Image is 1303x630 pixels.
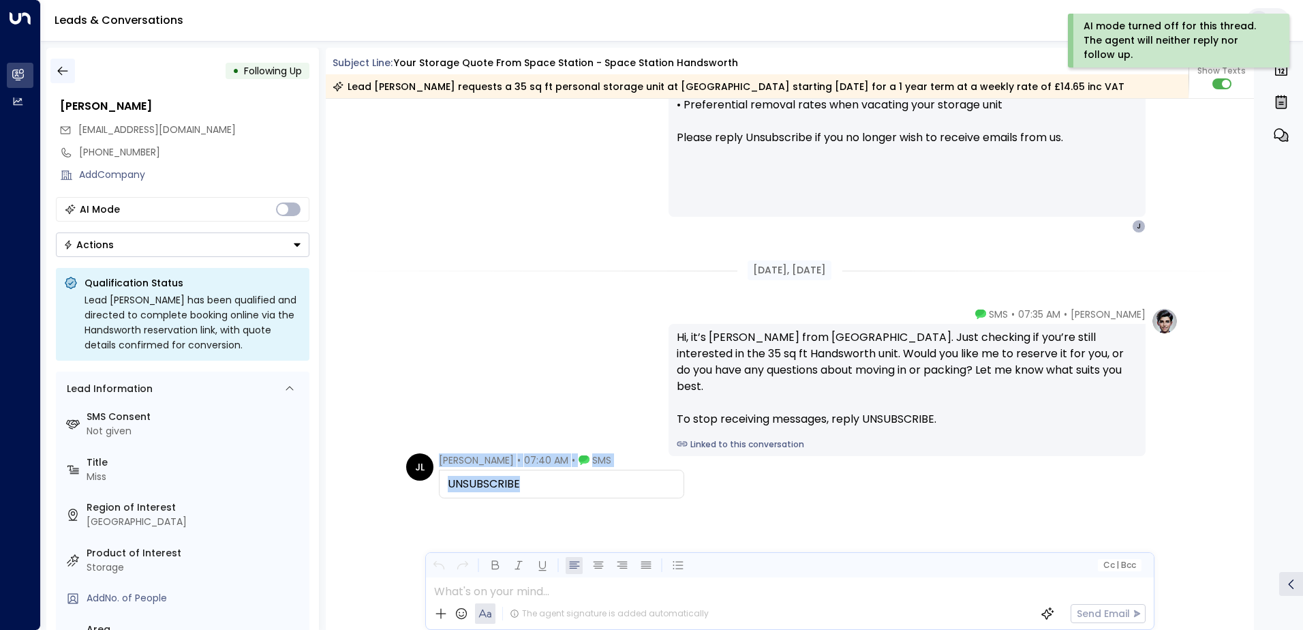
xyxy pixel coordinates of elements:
[56,232,309,257] button: Actions
[56,232,309,257] div: Button group with a nested menu
[87,500,304,515] label: Region of Interest
[1151,307,1178,335] img: profile-logo.png
[454,557,471,574] button: Redo
[87,515,304,529] div: [GEOGRAPHIC_DATA]
[87,424,304,438] div: Not given
[524,453,568,467] span: 07:40 AM
[1132,220,1146,233] div: J
[448,476,675,492] div: UNSUBSCRIBE
[87,455,304,470] label: Title
[60,98,309,115] div: [PERSON_NAME]
[78,123,236,137] span: jamesletts@hotmail.com
[1097,559,1141,572] button: Cc|Bcc
[63,239,114,251] div: Actions
[1064,307,1067,321] span: •
[87,591,304,605] div: AddNo. of People
[85,276,301,290] p: Qualification Status
[989,307,1008,321] span: SMS
[232,59,239,83] div: •
[1116,560,1119,570] span: |
[80,202,120,216] div: AI Mode
[677,329,1137,427] div: Hi, it’s [PERSON_NAME] from [GEOGRAPHIC_DATA]. Just checking if you’re still interested in the 35...
[1084,19,1271,62] div: AI mode turned off for this thread. The agent will neither reply nor follow up.
[510,607,709,620] div: The agent signature is added automatically
[1011,307,1015,321] span: •
[244,64,302,78] span: Following Up
[406,453,433,481] div: JL
[87,410,304,424] label: SMS Consent
[748,260,831,280] div: [DATE], [DATE]
[430,557,447,574] button: Undo
[439,453,514,467] span: [PERSON_NAME]
[55,12,183,28] a: Leads & Conversations
[85,292,301,352] div: Lead [PERSON_NAME] has been qualified and directed to complete booking online via the Handsworth ...
[592,453,611,467] span: SMS
[394,56,738,70] div: Your storage quote from Space Station - Space Station Handsworth
[677,438,1137,451] a: Linked to this conversation
[333,56,393,70] span: Subject Line:
[78,123,236,136] span: [EMAIL_ADDRESS][DOMAIN_NAME]
[1071,307,1146,321] span: [PERSON_NAME]
[79,168,309,182] div: AddCompany
[1197,65,1246,77] span: Show Texts
[62,382,153,396] div: Lead Information
[87,560,304,575] div: Storage
[87,470,304,484] div: Miss
[517,453,521,467] span: •
[333,80,1124,93] div: Lead [PERSON_NAME] requests a 35 sq ft personal storage unit at [GEOGRAPHIC_DATA] starting [DATE]...
[1103,560,1135,570] span: Cc Bcc
[87,546,304,560] label: Product of Interest
[79,145,309,160] div: [PHONE_NUMBER]
[572,453,575,467] span: •
[1018,307,1060,321] span: 07:35 AM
